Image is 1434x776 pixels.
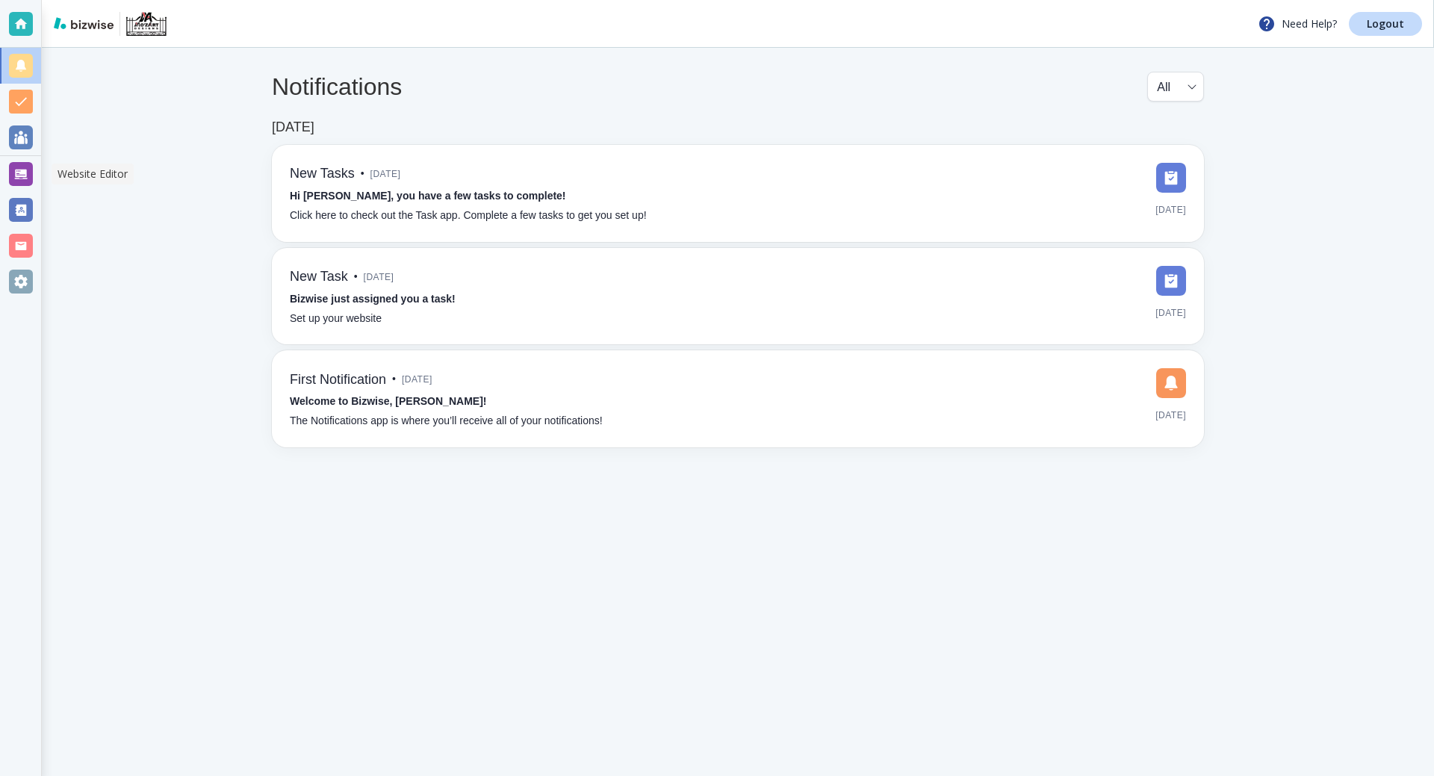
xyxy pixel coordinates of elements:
[272,350,1204,447] a: First Notification•[DATE]Welcome to Bizwise, [PERSON_NAME]!The Notifications app is where you’ll ...
[1156,266,1186,296] img: DashboardSidebarTasks.svg
[1155,404,1186,426] span: [DATE]
[364,266,394,288] span: [DATE]
[354,269,358,285] p: •
[290,372,386,388] h6: First Notification
[272,145,1204,242] a: New Tasks•[DATE]Hi [PERSON_NAME], you have a few tasks to complete!Click here to check out the Ta...
[402,368,432,391] span: [DATE]
[1155,199,1186,221] span: [DATE]
[126,12,167,36] img: Mo'zArt Designs
[370,163,401,185] span: [DATE]
[290,190,566,202] strong: Hi [PERSON_NAME], you have a few tasks to complete!
[1157,72,1194,101] div: All
[392,371,396,388] p: •
[1258,15,1337,33] p: Need Help?
[1349,12,1422,36] a: Logout
[272,119,314,136] h6: [DATE]
[290,293,456,305] strong: Bizwise just assigned you a task!
[272,72,402,101] h4: Notifications
[1155,302,1186,324] span: [DATE]
[290,311,382,327] p: Set up your website
[290,395,486,407] strong: Welcome to Bizwise, [PERSON_NAME]!
[290,413,603,429] p: The Notifications app is where you’ll receive all of your notifications!
[290,166,355,182] h6: New Tasks
[58,167,128,181] p: Website Editor
[54,17,114,29] img: bizwise
[1367,19,1404,29] p: Logout
[272,248,1204,345] a: New Task•[DATE]Bizwise just assigned you a task!Set up your website[DATE]
[1156,163,1186,193] img: DashboardSidebarTasks.svg
[361,166,364,182] p: •
[290,269,348,285] h6: New Task
[1156,368,1186,398] img: DashboardSidebarNotification.svg
[290,208,647,224] p: Click here to check out the Task app. Complete a few tasks to get you set up!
